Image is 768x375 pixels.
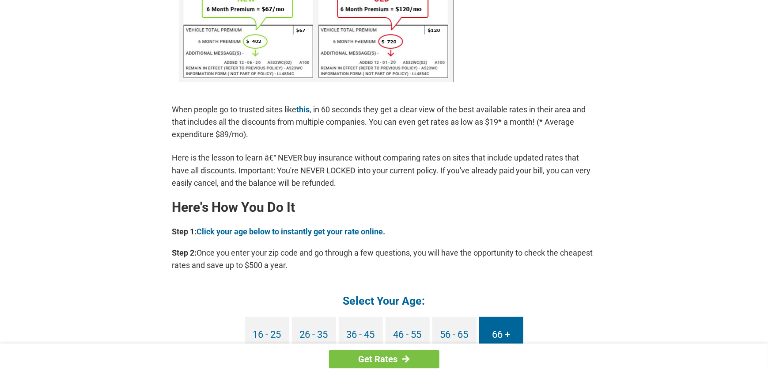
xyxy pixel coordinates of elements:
[297,105,310,114] a: this
[172,152,596,189] p: Here is the lesson to learn â€“ NEVER buy insurance without comparing rates on sites that include...
[172,200,596,214] h2: Here's How You Do It
[197,227,386,236] a: Click your age below to instantly get your rate online.
[432,317,477,354] a: 56 - 65
[172,103,596,141] p: When people go to trusted sites like , in 60 seconds they get a clear view of the best available ...
[479,317,523,354] a: 66 +
[172,294,596,308] h4: Select Your Age:
[172,247,596,272] p: Once you enter your zip code and go through a few questions, you will have the opportunity to che...
[245,317,289,354] a: 16 - 25
[329,350,439,368] a: Get Rates
[172,227,197,236] b: Step 1:
[172,248,197,257] b: Step 2:
[292,317,336,354] a: 26 - 35
[386,317,430,354] a: 46 - 55
[339,317,383,354] a: 36 - 45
